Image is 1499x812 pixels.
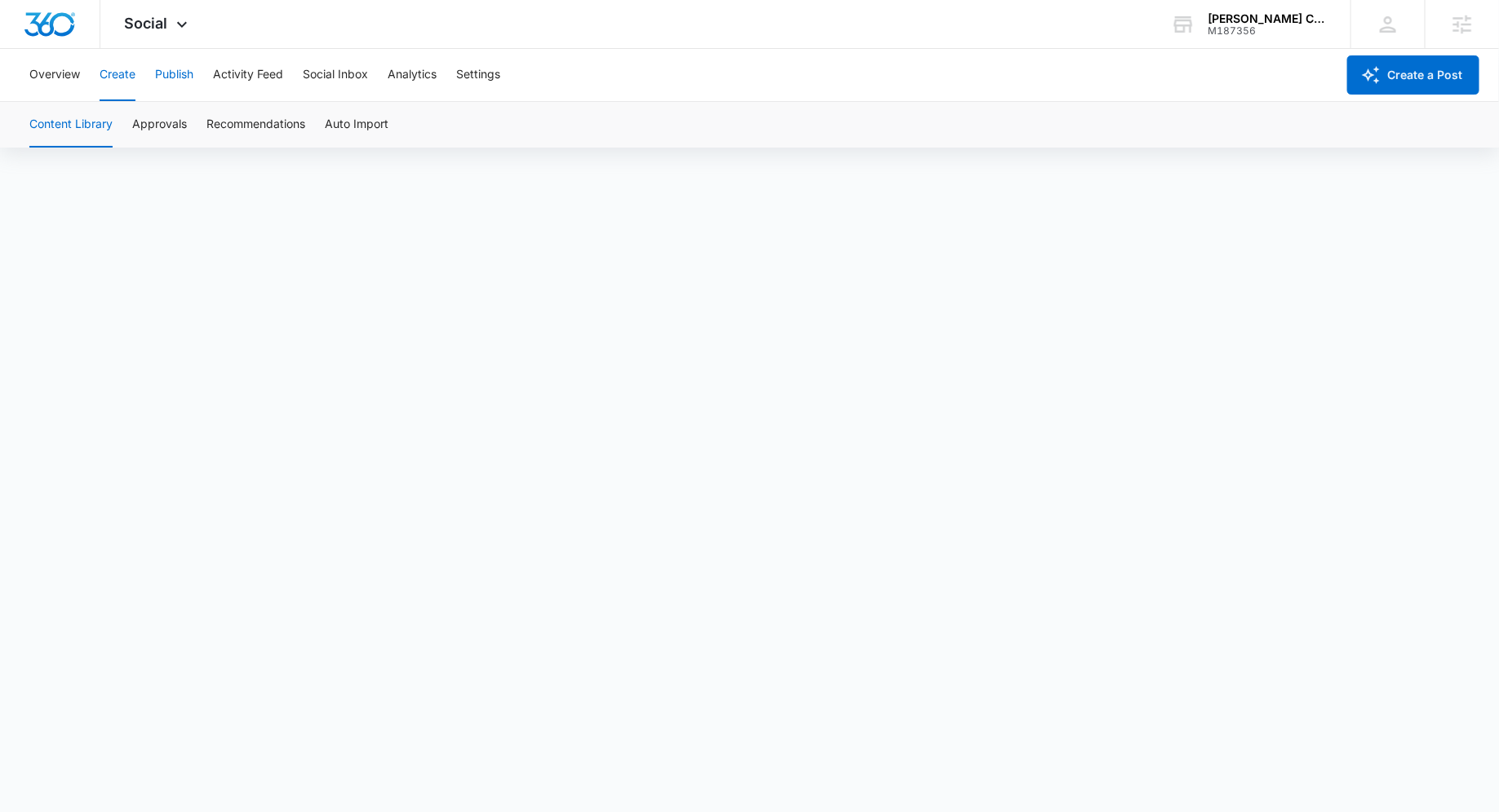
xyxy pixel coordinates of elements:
button: Overview [29,49,80,101]
button: Recommendations [206,102,305,148]
button: Activity Feed [213,49,283,101]
div: account id [1208,25,1327,37]
button: Auto Import [325,102,388,148]
button: Social Inbox [303,49,368,101]
button: Create a Post [1347,55,1479,95]
span: Social [125,15,168,32]
button: Approvals [132,102,187,148]
button: Content Library [29,102,113,148]
button: Create [100,49,135,101]
div: account name [1208,12,1327,25]
button: Publish [155,49,193,101]
button: Settings [456,49,500,101]
button: Analytics [388,49,437,101]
